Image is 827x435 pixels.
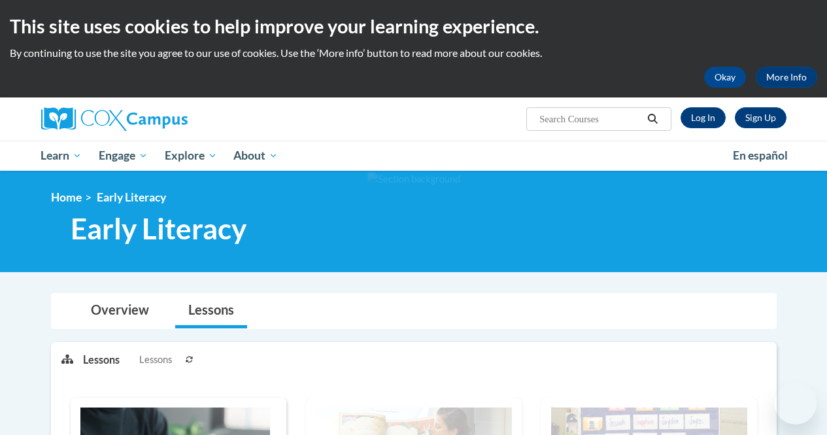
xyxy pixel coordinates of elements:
span: About [233,148,278,164]
span: En español [733,148,788,162]
span: Lessons [139,353,172,367]
button: Okay [704,67,746,88]
span: Learn [41,148,82,164]
span: Engage [99,148,148,164]
div: Main menu [31,141,796,171]
a: Register [735,107,786,128]
span: Early Literacy [97,190,166,204]
a: Home [51,190,82,204]
h2: This site uses cookies to help improve your learning experience. [10,13,817,39]
img: Cox Campus [41,107,188,131]
a: Log In [681,107,726,128]
a: Engage [90,141,156,171]
span: Explore [165,148,217,164]
a: Learn [33,141,91,171]
a: Lessons [175,294,247,328]
a: En español [724,142,796,169]
a: About [225,141,286,171]
a: More Info [756,67,817,88]
p: By continuing to use the site you agree to our use of cookies. Use the ‘More info’ button to read... [10,46,817,60]
a: Explore [156,141,226,171]
p: Lessons [83,353,120,367]
button: Search [643,111,662,127]
input: Search Courses [538,111,643,127]
img: Section background [367,172,460,186]
a: Cox Campus [41,107,277,131]
span: Early Literacy [71,211,246,246]
iframe: Button to launch messaging window [775,383,817,425]
a: Overview [78,294,162,328]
